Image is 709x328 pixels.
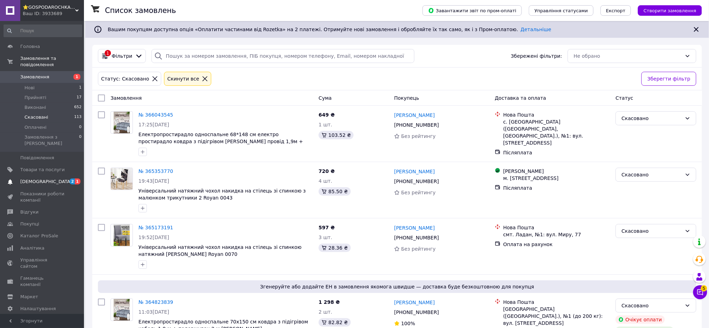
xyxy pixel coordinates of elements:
span: Створити замовлення [644,8,696,13]
span: 1 [79,85,81,91]
span: 1 [73,74,80,80]
span: Доставка та оплата [495,95,546,101]
a: Універсальний натяжний чохол накидка на стілець зі спинкою натяжний [PERSON_NAME] Royan 0070 [139,244,302,257]
span: 11:03[DATE] [139,309,169,315]
span: 649 ₴ [319,112,335,118]
span: Експорт [606,8,626,13]
div: Післяплата [503,184,610,191]
div: 85.50 ₴ [319,187,350,196]
span: 3 шт. [319,235,332,240]
div: 82.82 ₴ [319,318,350,327]
a: № 365173191 [139,225,173,230]
span: 2 [70,179,75,184]
div: Cкинути все [166,75,200,83]
input: Пошук за номером замовлення, ПІБ покупця, номером телефону, Email, номером накладної [151,49,414,63]
img: Фото товару [111,168,133,190]
span: 17 [77,95,81,101]
span: Управління статусами [534,8,588,13]
a: [PERSON_NAME] [394,299,435,306]
img: Фото товару [114,299,130,321]
span: Замовлення [111,95,142,101]
div: смт. Ладан, №1: вул. Миру, 77 [503,231,610,238]
span: 1 298 ₴ [319,299,340,305]
div: с. [GEOGRAPHIC_DATA] ([GEOGRAPHIC_DATA], [GEOGRAPHIC_DATA].), №1: вул. [STREET_ADDRESS] [503,118,610,146]
span: 113 [74,114,81,120]
span: Управління сайтом [20,257,65,270]
div: [PHONE_NUMBER] [393,176,440,186]
span: Товари та послуги [20,167,65,173]
input: Пошук [3,25,82,37]
div: Не обрано [574,52,682,60]
a: Фото товару [111,299,133,321]
span: Завантажити звіт по пром-оплаті [428,7,516,14]
span: Статус [616,95,633,101]
div: Статус: Скасовано [100,75,150,83]
span: Без рейтингу [401,246,436,252]
span: 720 ₴ [319,168,335,174]
span: Без рейтингу [401,133,436,139]
div: 103.52 ₴ [319,131,354,139]
button: Зберегти фільтр [641,72,696,86]
div: [PHONE_NUMBER] [393,120,440,130]
span: Скасовані [24,114,48,120]
span: Налаштування [20,306,56,312]
a: Детальніше [521,27,552,32]
span: 17:25[DATE] [139,122,169,127]
span: Покупці [20,221,39,227]
span: Аналітика [20,245,44,251]
a: Електропростирадло односпальне 68*148 см електро простирадло ковдра з підігрівом [PERSON_NAME] пр... [139,132,303,151]
button: Управління статусами [529,5,594,16]
span: Фільтри [112,53,132,60]
a: [PERSON_NAME] [394,168,435,175]
button: Завантажити звіт по пром-оплаті [423,5,522,16]
div: [PHONE_NUMBER] [393,307,440,317]
span: Без рейтингу [401,190,436,195]
a: Універсальний натяжний чохол накидка на стілець зі спинкою з малюнком трикутники 2 Royan 0043 [139,188,306,201]
span: Показники роботи компанії [20,191,65,203]
button: Чат з покупцем5 [693,285,707,299]
span: 5 [701,285,707,292]
a: № 366043545 [139,112,173,118]
a: [PERSON_NAME] [394,224,435,231]
span: Згенеруйте або додайте ЕН в замовлення якомога швидше — доставка буде безкоштовною для покупця [101,283,694,290]
span: Прийняті [24,95,46,101]
span: Гаманець компанії [20,275,65,288]
div: м. [STREET_ADDRESS] [503,175,610,182]
span: 19:43[DATE] [139,178,169,184]
div: 28.36 ₴ [319,244,350,252]
div: [GEOGRAPHIC_DATA] ([GEOGRAPHIC_DATA].), №1 (до 200 кг): вул. [STREET_ADDRESS] [503,306,610,327]
span: 2 шт. [319,309,332,315]
span: Замовлення з [PERSON_NAME] [24,134,79,147]
span: 19:52[DATE] [139,235,169,240]
a: № 365353770 [139,168,173,174]
span: Відгуки [20,209,38,215]
span: Маркет [20,294,38,300]
div: Очікує оплати [616,315,665,324]
div: Скасовано [622,114,682,122]
span: Повідомлення [20,155,54,161]
span: 652 [74,104,81,111]
span: 1 [75,179,80,184]
span: Замовлення та повідомлення [20,55,84,68]
span: 0 [79,124,81,131]
span: Вашим покупцям доступна опція «Оплатити частинами від Rozetka» на 2 платежі. Отримуйте нові замов... [108,27,551,32]
span: Замовлення [20,74,49,80]
h1: Список замовлень [105,6,176,15]
div: Скасовано [622,171,682,179]
span: 1 шт. [319,122,332,127]
span: Виконані [24,104,46,111]
div: Нова Пошта [503,111,610,118]
a: Створити замовлення [631,7,702,13]
span: Покупець [394,95,419,101]
span: ⭐️GOSPODAROCHKA⭐️ [23,4,75,11]
div: Скасовано [622,302,682,309]
span: Cума [319,95,332,101]
a: Фото товару [111,224,133,246]
a: Фото товару [111,111,133,134]
div: [PERSON_NAME] [503,168,610,175]
span: 597 ₴ [319,225,335,230]
div: Нова Пошта [503,299,610,306]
